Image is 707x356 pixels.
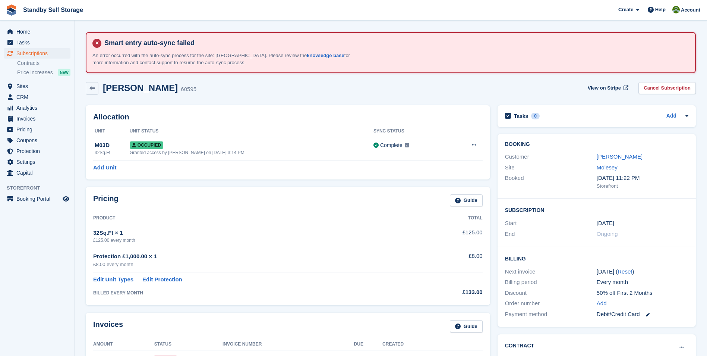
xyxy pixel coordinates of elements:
h2: Subscription [505,206,688,213]
div: £8.00 every month [93,261,410,268]
div: Booked [505,174,597,190]
span: Tasks [16,37,61,48]
span: Home [16,26,61,37]
span: Subscriptions [16,48,61,59]
div: Every month [597,278,688,287]
div: Complete [380,141,403,149]
span: Invoices [16,113,61,124]
a: menu [4,103,70,113]
a: Guide [450,194,483,207]
div: Discount [505,289,597,297]
th: Due [354,338,383,350]
a: Molesey [597,164,618,171]
span: Coupons [16,135,61,146]
div: BILLED EVERY MONTH [93,290,410,296]
span: Account [681,6,700,14]
div: NEW [58,69,70,76]
img: stora-icon-8386f47178a22dfd0bd8f6a31ec36ba5ce8667c1dd55bd0f319d3a0aa187defe.svg [6,4,17,16]
span: Analytics [16,103,61,113]
span: Sites [16,81,61,91]
span: Ongoing [597,231,618,237]
th: Unit [93,125,130,137]
span: Create [618,6,633,13]
div: Billing period [505,278,597,287]
a: menu [4,135,70,146]
a: menu [4,37,70,48]
h2: [PERSON_NAME] [103,83,178,93]
a: Reset [618,268,632,275]
span: Price increases [17,69,53,76]
div: Storefront [597,182,688,190]
div: [DATE] ( ) [597,268,688,276]
span: Capital [16,168,61,178]
a: menu [4,81,70,91]
a: menu [4,48,70,59]
a: menu [4,92,70,102]
h2: Invoices [93,320,123,332]
div: 32Sq.Ft × 1 [93,229,410,237]
th: Invoice Number [222,338,354,350]
h2: Billing [505,254,688,262]
div: 50% off First 2 Months [597,289,688,297]
h2: Allocation [93,113,483,121]
th: Unit Status [130,125,373,137]
th: Total [410,212,482,224]
h2: Booking [505,141,688,147]
a: Add [666,112,676,121]
div: Payment method [505,310,597,319]
div: Order number [505,299,597,308]
span: Help [655,6,666,13]
span: Booking Portal [16,194,61,204]
span: Pricing [16,124,61,135]
img: Steve Hambridge [672,6,680,13]
a: Edit Protection [142,275,182,284]
a: Preview store [61,194,70,203]
span: Protection [16,146,61,156]
a: Add [597,299,607,308]
a: menu [4,113,70,124]
a: menu [4,124,70,135]
th: Created [382,338,483,350]
a: menu [4,157,70,167]
div: Protection £1,000.00 × 1 [93,252,410,261]
td: £125.00 [410,224,482,248]
img: icon-info-grey-7440780725fd019a000dd9b08b2336e03edf1995a4989e88bcd33f0948082b44.svg [405,143,409,147]
a: menu [4,146,70,156]
th: Sync Status [373,125,449,137]
div: Debit/Credit Card [597,310,688,319]
span: Occupied [130,141,163,149]
div: 60595 [181,85,196,94]
th: Amount [93,338,154,350]
a: View on Stripe [585,82,630,94]
div: End [505,230,597,238]
h4: Smart entry auto-sync failed [101,39,689,47]
a: Contracts [17,60,70,67]
span: View on Stripe [588,84,621,92]
a: menu [4,26,70,37]
div: Next invoice [505,268,597,276]
a: Guide [450,320,483,332]
div: Site [505,163,597,172]
div: [DATE] 11:22 PM [597,174,688,182]
a: Cancel Subscription [638,82,696,94]
span: Settings [16,157,61,167]
time: 2024-11-14 01:00:00 UTC [597,219,614,228]
a: Standby Self Storage [20,4,86,16]
h2: Tasks [514,113,528,119]
td: £8.00 [410,248,482,272]
div: 32Sq.Ft [95,149,130,156]
div: £133.00 [410,288,482,297]
a: Price increases NEW [17,68,70,76]
div: Customer [505,153,597,161]
a: menu [4,168,70,178]
a: menu [4,194,70,204]
a: [PERSON_NAME] [597,153,643,160]
div: 0 [531,113,540,119]
th: Product [93,212,410,224]
a: knowledge base [307,53,344,58]
a: Edit Unit Types [93,275,133,284]
div: M03D [95,141,130,150]
th: Status [154,338,222,350]
div: £125.00 every month [93,237,410,244]
h2: Pricing [93,194,119,207]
